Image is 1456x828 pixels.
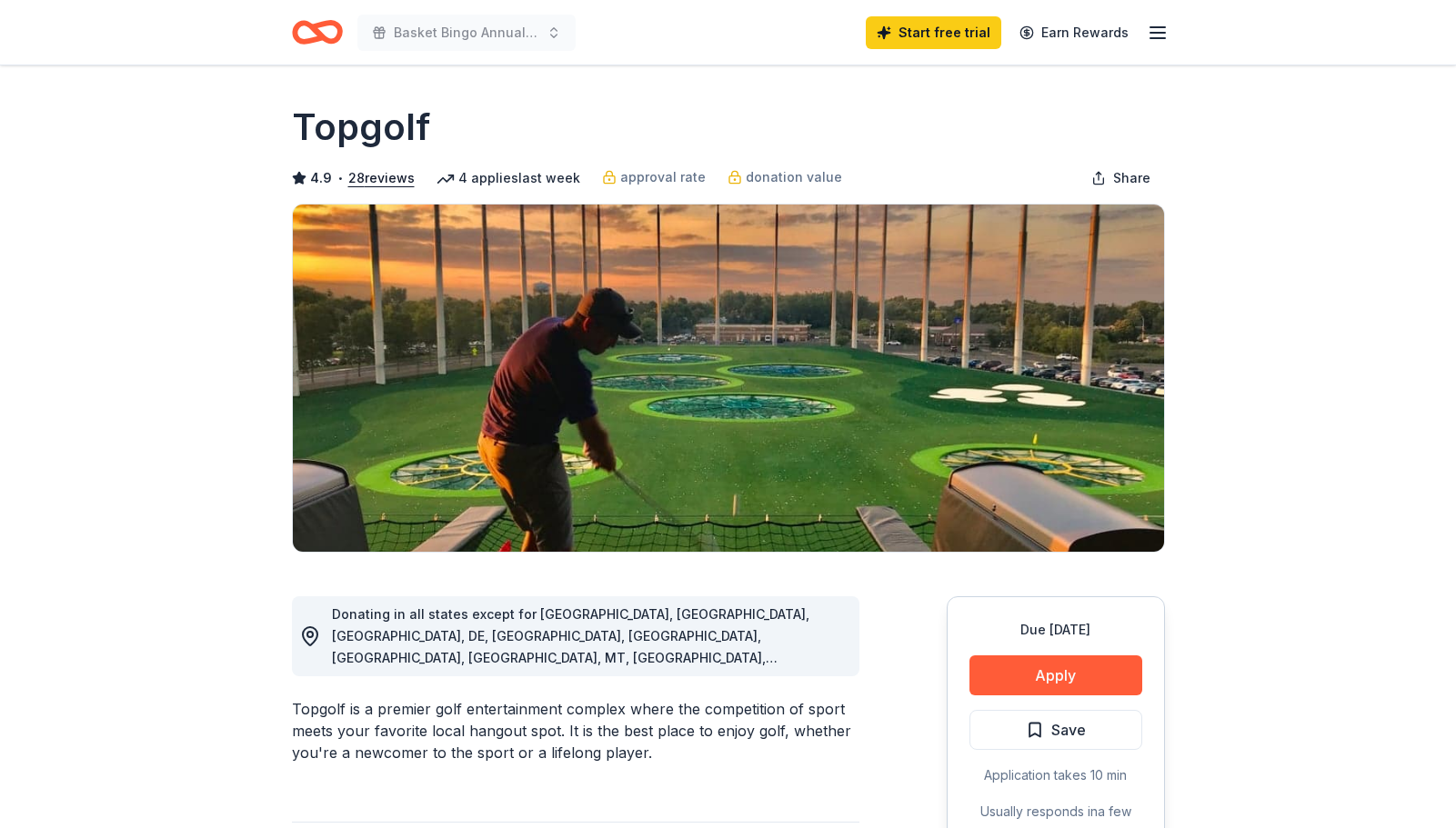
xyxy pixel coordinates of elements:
[866,16,1001,49] a: Start free trial
[728,166,842,188] a: donation value
[969,655,1142,695] button: Apply
[746,166,842,188] span: donation value
[310,167,332,189] span: 4.9
[437,167,580,189] div: 4 applies last week
[348,167,415,189] button: 28reviews
[336,171,343,185] span: •
[394,22,539,44] span: Basket Bingo Annual Fundraiser
[602,166,706,188] a: approval rate
[1051,718,1086,742] span: Save
[1077,160,1165,196] button: Share
[1009,16,1140,49] a: Earn Rewards
[620,166,706,188] span: approval rate
[293,205,1164,552] img: Image for Topgolf
[332,606,809,709] span: Donating in all states except for [GEOGRAPHIC_DATA], [GEOGRAPHIC_DATA], [GEOGRAPHIC_DATA], DE, [G...
[969,619,1142,641] div: Due [DATE]
[292,102,430,153] h1: Topgolf
[969,710,1142,750] button: Save
[1113,167,1150,189] span: Share
[292,11,343,54] a: Home
[292,698,859,763] div: Topgolf is a premier golf entertainment complex where the competition of sport meets your favorit...
[357,15,576,51] button: Basket Bingo Annual Fundraiser
[969,764,1142,786] div: Application takes 10 min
